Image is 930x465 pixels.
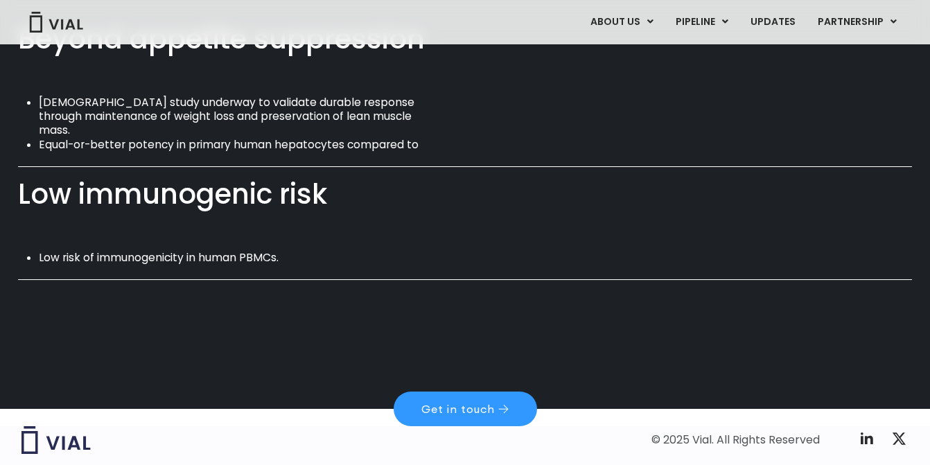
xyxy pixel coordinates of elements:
img: Vial Logo [28,12,84,33]
a: Get in touch [394,392,537,426]
span: Get in touch [421,403,495,414]
li: Low risk of immunogenicity in human PBMCs. [39,251,432,265]
a: ABOUT USMenu Toggle [579,10,664,34]
li: Equal-or-better potency in primary human hepatocytes compared to clinical programs. [39,138,432,166]
a: PARTNERSHIPMenu Toggle [807,10,908,34]
a: UPDATES [739,10,806,34]
div: © 2025 Vial. All Rights Reserved [651,432,820,448]
img: Vial logo wih "Vial" spelled out [21,426,91,454]
li: [DEMOGRAPHIC_DATA] study underway to validate durable response through maintenance of weight loss... [39,96,432,138]
div: Low immunogenic risk [18,175,912,214]
a: PIPELINEMenu Toggle [665,10,739,34]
